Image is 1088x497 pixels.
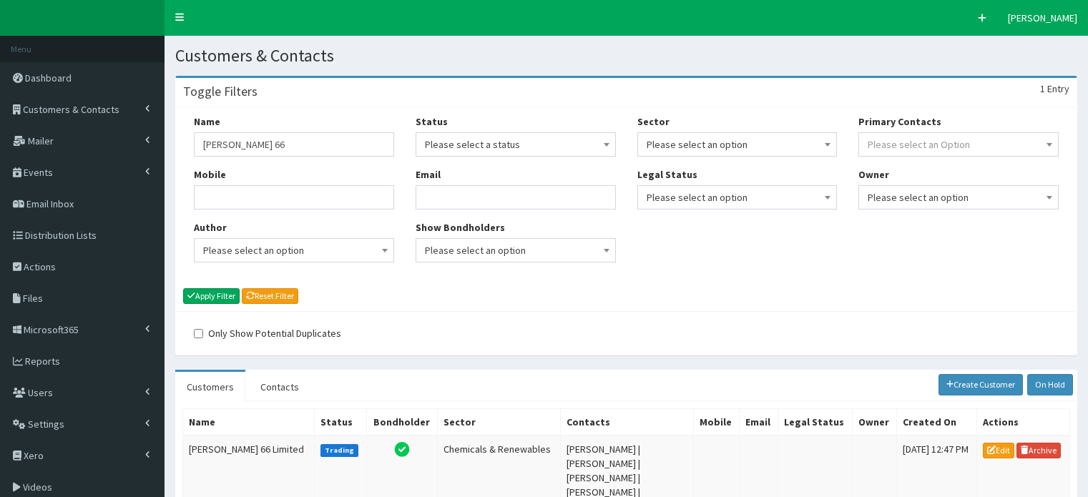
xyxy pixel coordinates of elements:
label: Mobile [194,167,226,182]
span: Files [23,292,43,305]
label: Trading [320,444,359,457]
span: Events [24,166,53,179]
label: Status [416,114,448,129]
span: Videos [23,481,52,493]
span: Please select an option [637,132,838,157]
span: Please select an option [858,185,1059,210]
span: [PERSON_NAME] [1008,11,1077,24]
span: Please select an option [203,240,385,260]
input: Only Show Potential Duplicates [194,329,203,338]
label: Author [194,220,227,235]
span: Please select an option [194,238,394,262]
label: Only Show Potential Duplicates [194,326,341,340]
span: Dashboard [25,72,72,84]
span: Distribution Lists [25,229,97,242]
span: Entry [1047,82,1069,95]
label: Owner [858,167,889,182]
span: Please select an Option [868,138,970,151]
th: Owner [852,408,896,436]
label: Sector [637,114,670,129]
th: Contacts [561,408,694,436]
button: Apply Filter [183,288,240,304]
th: Legal Status [778,408,852,436]
th: Created On [896,408,977,436]
span: Settings [28,418,64,430]
span: Please select a status [425,134,607,154]
a: Contacts [249,372,310,402]
span: Xero [24,449,44,462]
label: Show Bondholders [416,220,505,235]
span: Users [28,386,53,399]
th: Sector [437,408,560,436]
label: Legal Status [637,167,697,182]
span: Actions [24,260,56,273]
span: Reports [25,355,60,368]
label: Primary Contacts [858,114,941,129]
span: Please select a status [416,132,616,157]
th: Actions [977,408,1070,436]
span: Please select an option [647,187,828,207]
span: Please select an option [416,238,616,262]
h3: Toggle Filters [183,85,258,98]
span: Please select an option [425,240,607,260]
h1: Customers & Contacts [175,46,1077,65]
a: Customers [175,372,245,402]
span: Please select an option [647,134,828,154]
span: Please select an option [637,185,838,210]
a: Archive [1016,443,1061,458]
span: Customers & Contacts [23,103,119,116]
span: Mailer [28,134,54,147]
th: Mobile [694,408,740,436]
span: Email Inbox [26,197,74,210]
a: Create Customer [938,374,1024,395]
span: 1 [1040,82,1045,95]
th: Bondholder [366,408,437,436]
label: Name [194,114,220,129]
label: Email [416,167,441,182]
span: Microsoft365 [24,323,79,336]
th: Status [314,408,366,436]
a: On Hold [1027,374,1073,395]
th: Name [183,408,315,436]
th: Email [740,408,778,436]
span: Please select an option [868,187,1049,207]
a: Reset Filter [242,288,298,304]
a: Edit [983,443,1014,458]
